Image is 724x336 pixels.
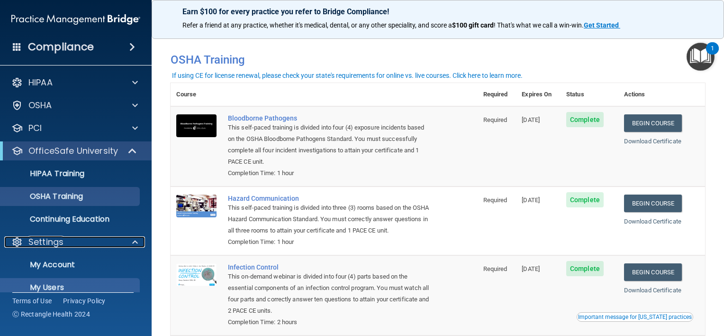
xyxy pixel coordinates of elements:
[578,314,692,320] div: Important message for [US_STATE] practices
[522,116,540,123] span: [DATE]
[172,72,523,79] div: If using CE for license renewal, please check your state's requirements for online vs. live cours...
[228,271,430,317] div: This on-demand webinar is divided into four (4) parts based on the essential components of an inf...
[624,114,682,132] a: Begin Course
[6,260,136,270] p: My Account
[6,192,83,201] p: OSHA Training
[182,21,452,29] span: Refer a friend at any practice, whether it's medical, dental, or any other speciality, and score a
[11,10,140,29] img: PMB logo
[11,145,137,157] a: OfficeSafe University
[28,40,94,54] h4: Compliance
[228,122,430,168] div: This self-paced training is divided into four (4) exposure incidents based on the OSHA Bloodborne...
[516,83,561,106] th: Expires On
[566,261,604,276] span: Complete
[522,196,540,204] span: [DATE]
[452,21,494,29] strong: $100 gift card
[171,83,222,106] th: Course
[618,83,705,106] th: Actions
[11,236,138,248] a: Settings
[12,296,52,306] a: Terms of Use
[228,202,430,236] div: This self-paced training is divided into three (3) rooms based on the OSHA Hazard Communication S...
[11,122,138,134] a: PCI
[478,83,516,106] th: Required
[522,265,540,272] span: [DATE]
[483,196,507,204] span: Required
[483,116,507,123] span: Required
[228,263,430,271] a: Infection Control
[566,112,604,127] span: Complete
[171,71,524,80] button: If using CE for license renewal, please check your state's requirements for online vs. live cours...
[228,168,430,179] div: Completion Time: 1 hour
[182,7,693,16] p: Earn $100 for every practice you refer to Bridge Compliance!
[228,236,430,248] div: Completion Time: 1 hour
[6,169,84,178] p: HIPAA Training
[6,215,136,224] p: Continuing Education
[28,122,42,134] p: PCI
[687,43,715,71] button: Open Resource Center, 1 new notification
[28,236,63,248] p: Settings
[584,21,620,29] a: Get Started
[12,309,90,319] span: Ⓒ Rectangle Health 2024
[28,145,118,157] p: OfficeSafe University
[561,83,618,106] th: Status
[228,114,430,122] a: Bloodborne Pathogens
[577,312,693,322] button: Read this if you are a dental practitioner in the state of CA
[28,77,53,88] p: HIPAA
[624,263,682,281] a: Begin Course
[228,195,430,202] a: Hazard Communication
[624,195,682,212] a: Begin Course
[711,48,714,61] div: 1
[171,53,705,66] h4: OSHA Training
[624,218,681,225] a: Download Certificate
[483,265,507,272] span: Required
[494,21,584,29] span: ! That's what we call a win-win.
[28,100,52,111] p: OSHA
[584,21,619,29] strong: Get Started
[63,296,106,306] a: Privacy Policy
[11,100,138,111] a: OSHA
[11,77,138,88] a: HIPAA
[6,283,136,292] p: My Users
[624,287,681,294] a: Download Certificate
[228,317,430,328] div: Completion Time: 2 hours
[624,138,681,145] a: Download Certificate
[566,192,604,207] span: Complete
